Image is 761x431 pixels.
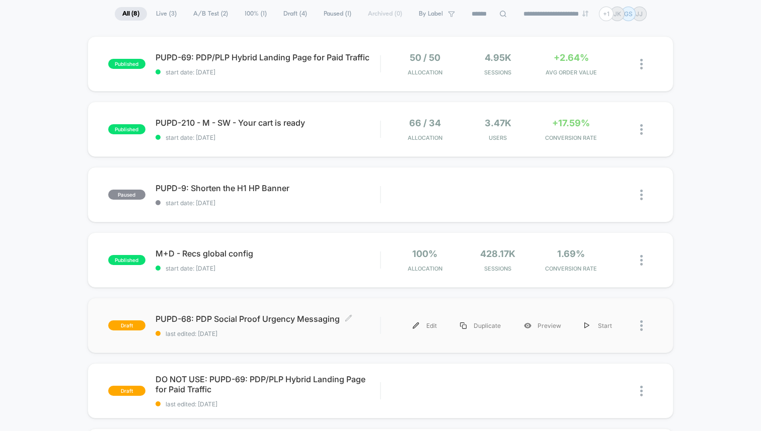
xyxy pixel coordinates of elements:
[186,7,236,21] span: A/B Test ( 2 )
[419,10,443,18] span: By Label
[408,69,442,76] span: Allocation
[582,11,588,17] img: end
[480,248,515,259] span: 428.17k
[485,118,511,128] span: 3.47k
[557,248,585,259] span: 1.69%
[410,52,440,63] span: 50 / 50
[640,190,643,200] img: close
[401,314,448,337] div: Edit
[108,386,145,396] span: draft
[584,322,589,329] img: menu
[156,134,380,141] span: start date: [DATE]
[552,118,590,128] span: +17.59%
[640,320,643,331] img: close
[512,314,573,337] div: Preview
[156,118,380,128] span: PUPD-210 - M - SW - Your cart is ready
[640,124,643,135] img: close
[460,322,467,329] img: menu
[599,7,614,21] div: + 1
[156,400,380,408] span: last edited: [DATE]
[485,52,511,63] span: 4.95k
[537,69,605,76] span: AVG ORDER VALUE
[276,7,315,21] span: Draft ( 4 )
[316,7,359,21] span: Paused ( 1 )
[108,124,145,134] span: published
[636,10,643,18] p: JJ
[640,59,643,69] img: close
[408,265,442,272] span: Allocation
[156,199,380,207] span: start date: [DATE]
[409,118,441,128] span: 66 / 34
[464,69,532,76] span: Sessions
[156,330,380,337] span: last edited: [DATE]
[464,134,532,141] span: Users
[156,314,380,324] span: PUPD-68: PDP Social Proof Urgency Messaging
[464,265,532,272] span: Sessions
[537,265,605,272] span: CONVERSION RATE
[115,7,147,21] span: All ( 8 )
[537,134,605,141] span: CONVERSION RATE
[108,190,145,200] span: paused
[156,183,380,193] span: PUPD-9: Shorten the H1 HP Banner
[448,314,512,337] div: Duplicate
[148,7,184,21] span: Live ( 3 )
[640,255,643,266] img: close
[614,10,621,18] p: JK
[573,314,624,337] div: Start
[156,52,380,62] span: PUPD-69: PDP/PLP Hybrid Landing Page for Paid Traffic
[554,52,589,63] span: +2.64%
[156,248,380,258] span: M+D - Recs global config
[108,255,145,265] span: published
[624,10,633,18] p: GS
[408,134,442,141] span: Allocation
[640,386,643,396] img: close
[156,265,380,272] span: start date: [DATE]
[108,59,145,69] span: published
[108,320,145,330] span: draft
[412,248,437,259] span: 100%
[413,322,419,329] img: menu
[237,7,274,21] span: 100% ( 1 )
[156,68,380,76] span: start date: [DATE]
[156,374,380,394] span: DO NOT USE: PUPD-69: PDP/PLP Hybrid Landing Page for Paid Traffic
